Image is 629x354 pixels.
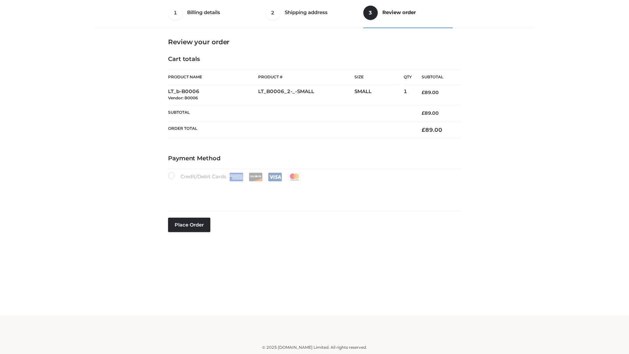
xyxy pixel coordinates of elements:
td: 1 [404,85,412,105]
img: Discover [249,173,263,181]
th: Product Name [168,69,258,85]
bdi: 89.00 [422,110,439,116]
span: £ [422,110,425,116]
th: Qty [404,69,412,85]
span: £ [422,127,425,133]
h4: Payment Method [168,155,461,162]
td: LT_b-B0006 [168,85,258,105]
img: Mastercard [287,173,301,181]
img: Visa [268,173,282,181]
img: Amex [229,173,243,181]
div: © 2025 [DOMAIN_NAME] Limited. All rights reserved. [97,344,532,351]
button: Place order [168,218,210,232]
small: Vendor: B0006 [168,95,198,100]
h3: Review your order [168,38,461,46]
td: SMALL [354,85,404,105]
th: Order Total [168,121,412,139]
bdi: 89.00 [422,127,442,133]
iframe: Secure payment input frame [167,180,460,204]
th: Subtotal [168,105,412,121]
th: Subtotal [412,70,461,85]
span: £ [422,89,425,95]
label: Credit/Debit Cards [168,172,302,181]
td: LT_B0006_2-_-SMALL [258,85,354,105]
th: Size [354,70,400,85]
h4: Cart totals [168,56,461,63]
bdi: 89.00 [422,89,439,95]
th: Product # [258,69,354,85]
